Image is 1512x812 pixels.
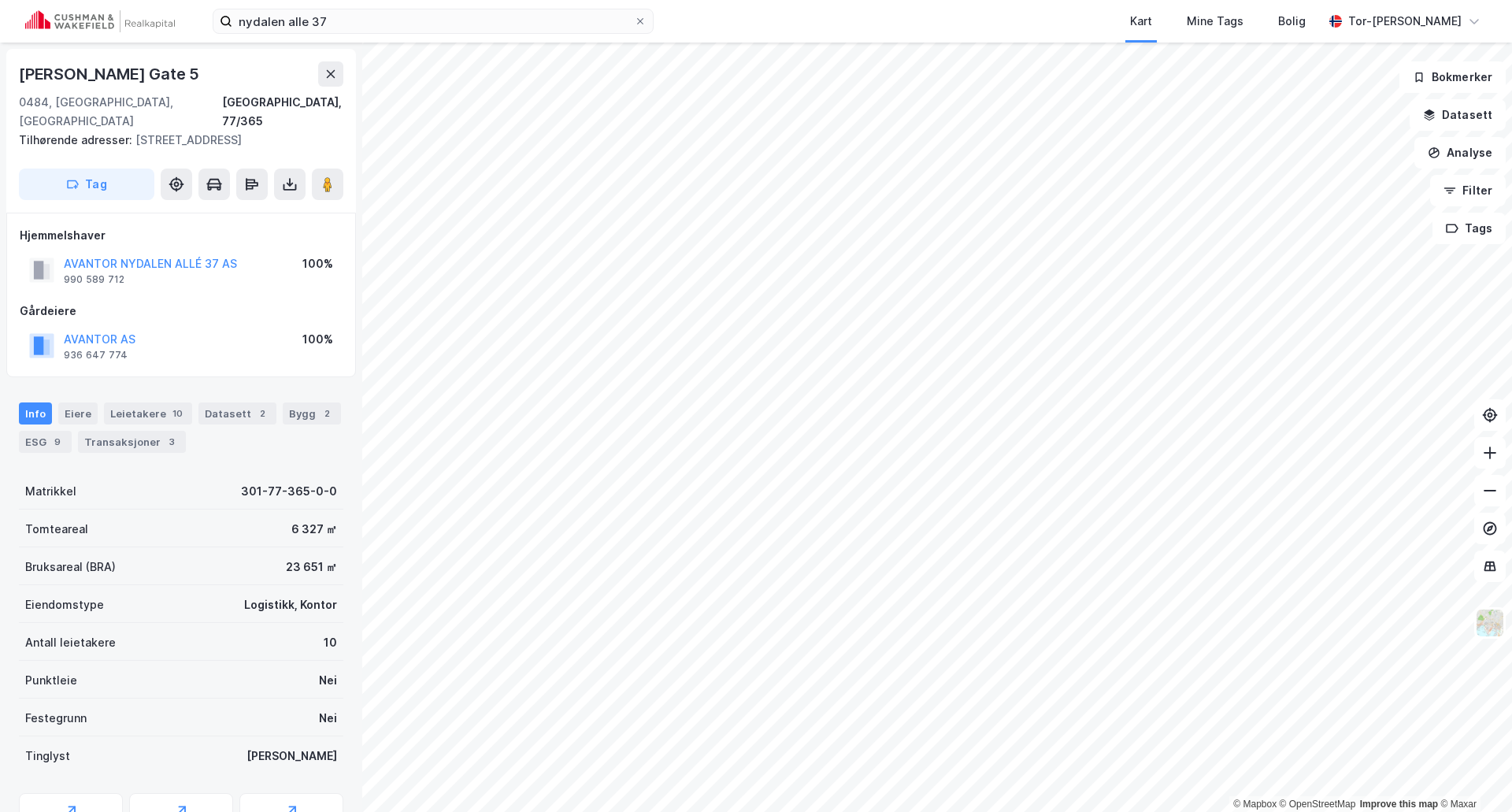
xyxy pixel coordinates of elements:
[25,482,76,501] div: Matrikkel
[64,349,128,362] div: 936 647 774
[1475,608,1505,638] img: Z
[25,595,104,614] div: Eiendomstype
[78,431,186,453] div: Transaksjoner
[1278,12,1306,31] div: Bolig
[164,434,180,450] div: 3
[25,709,87,728] div: Festegrunn
[1433,736,1512,812] div: Kontrollprogram for chat
[1130,12,1152,31] div: Kart
[222,93,343,131] div: [GEOGRAPHIC_DATA], 77/365
[232,9,634,33] input: Søk på adresse, matrikkel, gårdeiere, leietakere eller personer
[64,273,124,286] div: 990 589 712
[19,133,135,146] span: Tilhørende adresser:
[25,633,116,652] div: Antall leietakere
[20,226,343,245] div: Hjemmelshaver
[1432,213,1506,244] button: Tags
[1280,799,1356,810] a: OpenStreetMap
[19,61,202,87] div: [PERSON_NAME] Gate 5
[283,402,341,425] div: Bygg
[302,330,333,349] div: 100%
[286,558,337,577] div: 23 651 ㎡
[1233,799,1277,810] a: Mapbox
[19,431,72,453] div: ESG
[19,93,222,131] div: 0484, [GEOGRAPHIC_DATA], [GEOGRAPHIC_DATA]
[25,747,70,766] div: Tinglyst
[302,254,333,273] div: 100%
[319,709,337,728] div: Nei
[319,671,337,690] div: Nei
[169,406,186,421] div: 10
[1399,61,1506,93] button: Bokmerker
[324,633,337,652] div: 10
[1360,799,1438,810] a: Improve this map
[25,520,88,539] div: Tomteareal
[20,302,343,321] div: Gårdeiere
[19,131,331,150] div: [STREET_ADDRESS]
[1187,12,1243,31] div: Mine Tags
[1430,175,1506,206] button: Filter
[19,402,52,425] div: Info
[104,402,192,425] div: Leietakere
[291,520,337,539] div: 6 327 ㎡
[1433,736,1512,812] iframe: Chat Widget
[244,595,337,614] div: Logistikk, Kontor
[1414,137,1506,169] button: Analyse
[58,402,98,425] div: Eiere
[319,406,335,421] div: 2
[198,402,276,425] div: Datasett
[241,482,337,501] div: 301-77-365-0-0
[25,671,77,690] div: Punktleie
[50,434,65,450] div: 9
[1348,12,1462,31] div: Tor-[PERSON_NAME]
[25,558,116,577] div: Bruksareal (BRA)
[1410,99,1506,131] button: Datasett
[254,406,270,421] div: 2
[19,169,154,200] button: Tag
[25,10,175,32] img: cushman-wakefield-realkapital-logo.202ea83816669bd177139c58696a8fa1.svg
[246,747,337,766] div: [PERSON_NAME]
